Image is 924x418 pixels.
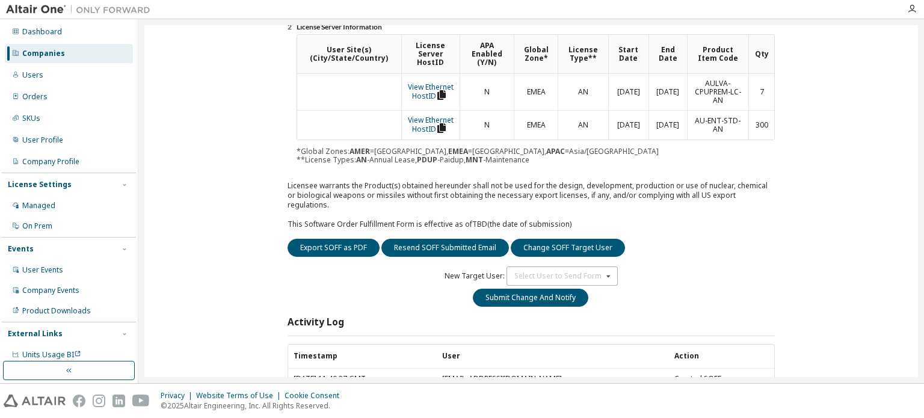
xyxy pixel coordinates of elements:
td: AULVA-CPUPREM-LC-AN [687,74,749,110]
td: [DATE] [608,110,648,140]
div: SKUs [22,114,40,123]
th: User Site(s) (City/State/Country) [297,35,401,73]
a: View Ethernet HostID [408,115,454,134]
div: License Settings [8,180,72,189]
td: [DATE] [648,74,687,110]
b: AN [356,155,367,165]
th: Action [669,345,774,368]
div: User Events [22,265,63,275]
div: Orders [22,92,48,102]
span: Units Usage BI [22,349,81,360]
th: License Type** [558,35,608,73]
b: AMER [350,146,370,156]
th: Qty [748,35,774,73]
button: Change SOFF Target User [511,239,625,257]
b: MNT [466,155,483,165]
td: 300 [748,110,774,140]
th: User [436,345,668,368]
div: Dashboard [22,27,62,37]
td: Created SOFF. [669,369,774,390]
img: facebook.svg [73,395,85,407]
th: Start Date [608,35,648,73]
div: Privacy [161,391,196,401]
img: Altair One [6,4,156,16]
img: altair_logo.svg [4,395,66,407]
td: N [460,110,514,140]
button: Submit Change And Notify [473,289,588,307]
div: Events [8,244,34,254]
li: License Server Information [297,23,775,32]
td: N [460,74,514,110]
div: *Global Zones: =[GEOGRAPHIC_DATA], =[GEOGRAPHIC_DATA], =Asia/[GEOGRAPHIC_DATA] **License Types: -... [297,34,775,164]
button: Resend SOFF Submitted Email [381,239,509,257]
td: EMEA [514,110,558,140]
div: Cookie Consent [285,391,346,401]
div: Product Downloads [22,306,91,316]
button: Export SOFF as PDF [288,239,380,257]
label: New Target User: [445,271,505,281]
div: Company Profile [22,157,79,167]
b: EMEA [448,146,468,156]
td: EMEA [514,74,558,110]
th: Global Zone* [514,35,558,73]
th: APA Enabled (Y/N) [460,35,514,73]
div: Website Terms of Use [196,391,285,401]
th: Product Item Code [687,35,749,73]
p: © 2025 Altair Engineering, Inc. All Rights Reserved. [161,401,346,411]
td: [DATE] 11:40:37 GMT [288,369,436,390]
td: [DATE] [648,110,687,140]
div: User Profile [22,135,63,145]
img: linkedin.svg [112,395,125,407]
div: Companies [22,49,65,58]
b: APAC [546,146,565,156]
td: AN [558,110,608,140]
div: Company Events [22,286,79,295]
div: Select User to Send Form [514,272,602,280]
img: youtube.svg [132,395,150,407]
td: AU-ENT-STD-AN [687,110,749,140]
div: Managed [22,201,55,211]
td: 7 [748,74,774,110]
td: [DATE] [608,74,648,110]
div: External Links [8,329,63,339]
td: [EMAIL_ADDRESS][DOMAIN_NAME] [436,369,668,390]
th: End Date [648,35,687,73]
div: On Prem [22,221,52,231]
a: View Ethernet HostID [408,82,454,101]
h3: Activity Log [288,316,344,328]
div: Users [22,70,43,80]
th: Timestamp [288,345,436,368]
th: License Server HostID [401,35,460,73]
b: PDUP [417,155,437,165]
img: instagram.svg [93,395,105,407]
td: AN [558,74,608,110]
